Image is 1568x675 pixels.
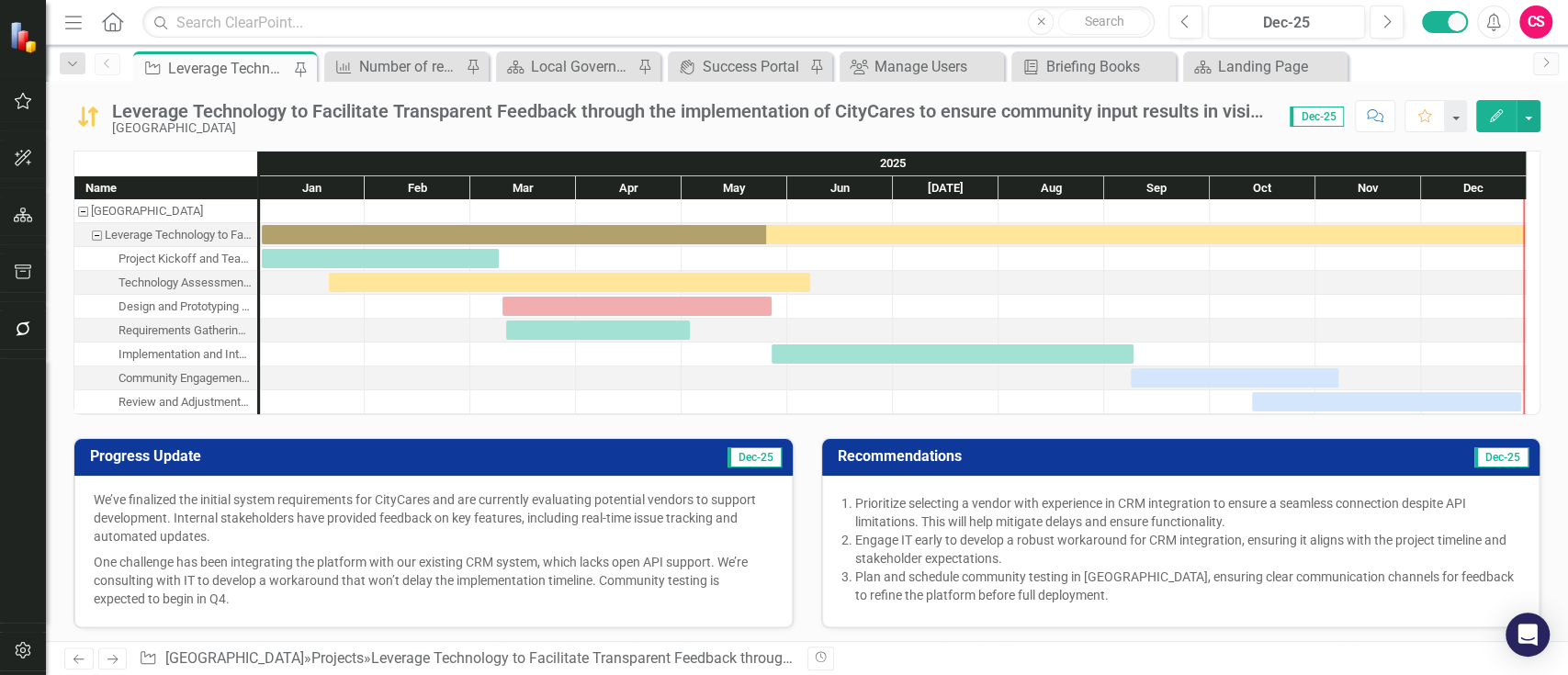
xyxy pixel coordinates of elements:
[1016,55,1171,78] a: Briefing Books
[168,57,289,80] div: Leverage Technology to Facilitate Transparent Feedback through the implementation of CityCares to...
[74,366,257,390] div: Task: Start date: 2025-09-08 End date: 2025-11-07
[74,271,257,295] div: Technology Assessment and Selection
[9,21,41,53] img: ClearPoint Strategy
[1290,107,1344,127] span: Dec-25
[576,176,682,200] div: Apr
[74,199,257,223] div: Miami Gardens
[260,152,1527,175] div: 2025
[74,343,257,366] div: Implementation and Integration Testing
[118,271,252,295] div: Technology Assessment and Selection
[1046,55,1171,78] div: Briefing Books
[1519,6,1552,39] button: CS
[359,55,461,78] div: Number of reports on resident inquiries and resolutions
[112,121,1271,135] div: [GEOGRAPHIC_DATA]
[998,176,1104,200] div: Aug
[1210,176,1315,200] div: Oct
[165,649,304,667] a: [GEOGRAPHIC_DATA]
[262,249,499,268] div: Task: Start date: 2025-01-01 End date: 2025-03-09
[329,273,810,292] div: Task: Start date: 2025-01-21 End date: 2025-06-07
[139,648,793,669] div: » »
[1218,55,1343,78] div: Landing Page
[74,247,257,271] div: Project Kickoff and Team Alignment
[94,490,773,549] p: We’ve finalized the initial system requirements for CityCares and are currently evaluating potent...
[118,295,252,319] div: Design and Prototyping of CityCares
[73,102,103,131] img: Caution
[1252,392,1521,411] div: Task: Start date: 2025-10-13 End date: 2025-12-30
[855,568,1521,604] p: Plan and schedule community testing in [GEOGRAPHIC_DATA], ensuring clear communication channels f...
[893,176,998,200] div: Jul
[506,321,690,340] div: Task: Start date: 2025-03-11 End date: 2025-05-03
[260,176,365,200] div: Jan
[74,223,257,247] div: Task: Start date: 2025-01-01 End date: 2025-12-31
[105,223,252,247] div: Leverage Technology to Facilitate Transparent Feedback through the implementation of CityCares to...
[74,247,257,271] div: Task: Start date: 2025-01-01 End date: 2025-03-09
[772,344,1134,364] div: Task: Start date: 2025-05-27 End date: 2025-09-09
[672,55,805,78] a: Success Portal
[855,494,1521,531] p: Prioritize selecting a vendor with experience in CRM integration to ensure a seamless connection ...
[1058,9,1150,35] button: Search
[1214,12,1359,34] div: Dec-25
[74,295,257,319] div: Design and Prototyping of CityCares
[311,649,364,667] a: Projects
[531,55,633,78] div: Local Governance Overview
[470,176,576,200] div: Mar
[844,55,999,78] a: Manage Users
[118,390,252,414] div: Review and Adjustments Based on Feedback
[90,448,551,465] h3: Progress Update
[74,343,257,366] div: Task: Start date: 2025-05-27 End date: 2025-09-09
[91,199,203,223] div: [GEOGRAPHIC_DATA]
[74,366,257,390] div: Community Engagement and Feedback Loop
[1085,14,1124,28] span: Search
[728,447,782,467] span: Dec-25
[371,649,1487,667] div: Leverage Technology to Facilitate Transparent Feedback through the implementation of CityCares to...
[74,176,257,199] div: Name
[1421,176,1527,200] div: Dec
[74,295,257,319] div: Task: Start date: 2025-03-10 End date: 2025-05-27
[329,55,461,78] a: Number of reports on resident inquiries and resolutions
[262,225,1525,244] div: Task: Start date: 2025-01-01 End date: 2025-12-31
[787,176,893,200] div: Jun
[365,176,470,200] div: Feb
[74,223,257,247] div: Leverage Technology to Facilitate Transparent Feedback through the implementation of CityCares to...
[112,101,1271,121] div: Leverage Technology to Facilitate Transparent Feedback through the implementation of CityCares to...
[142,6,1155,39] input: Search ClearPoint...
[118,343,252,366] div: Implementation and Integration Testing
[74,319,257,343] div: Task: Start date: 2025-03-11 End date: 2025-05-03
[74,319,257,343] div: Requirements Gathering and Analysis
[74,199,257,223] div: Task: Miami Gardens Start date: 2025-01-01 End date: 2025-01-02
[74,390,257,414] div: Review and Adjustments Based on Feedback
[703,55,805,78] div: Success Portal
[1208,6,1365,39] button: Dec-25
[502,297,772,316] div: Task: Start date: 2025-03-10 End date: 2025-05-27
[501,55,633,78] a: Local Governance Overview
[874,55,999,78] div: Manage Users
[118,247,252,271] div: Project Kickoff and Team Alignment
[94,549,773,608] p: One challenge has been integrating the platform with our existing CRM system, which lacks open AP...
[118,319,252,343] div: Requirements Gathering and Analysis
[838,448,1315,465] h3: Recommendations
[1104,176,1210,200] div: Sep
[118,366,252,390] div: Community Engagement and Feedback Loop
[74,390,257,414] div: Task: Start date: 2025-10-13 End date: 2025-12-30
[1188,55,1343,78] a: Landing Page
[855,531,1521,568] p: Engage IT early to develop a robust workaround for CRM integration, ensuring it aligns with the p...
[1131,368,1338,388] div: Task: Start date: 2025-09-08 End date: 2025-11-07
[74,271,257,295] div: Task: Start date: 2025-01-21 End date: 2025-06-07
[1474,447,1529,467] span: Dec-25
[1315,176,1421,200] div: Nov
[1506,613,1550,657] div: Open Intercom Messenger
[682,176,787,200] div: May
